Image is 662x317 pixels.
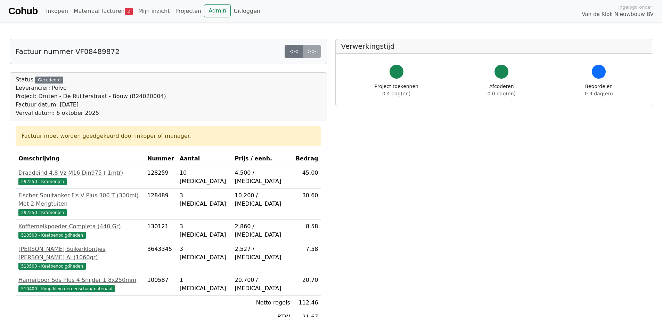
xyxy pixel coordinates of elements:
div: Factuur datum: [DATE] [16,101,166,109]
td: 8.58 [293,220,321,242]
a: Koffiemelkpoeder Completa (440 Gr)510500 - Keetbenodigdheden [18,222,142,239]
div: Verval datum: 6 oktober 2025 [16,109,166,117]
div: Status: [16,76,166,117]
div: Project toekennen [375,83,418,97]
td: 128259 [145,166,177,189]
div: [PERSON_NAME] Suikerklontjes [PERSON_NAME] Al (1060gr) [18,245,142,262]
div: Hamerboor Sds Plus 4 Snijder 1 8x250mm [18,276,142,284]
th: Prijs / eenh. [232,152,293,166]
div: Factuur moet worden goedgekeurd door inkoper of manager. [22,132,315,140]
div: 10 [MEDICAL_DATA] [180,169,229,185]
div: 20.700 / [MEDICAL_DATA] [235,276,290,293]
th: Aantal [177,152,232,166]
a: Draadeind 4.8 Vz M16 Din975 ( 1mtr)292250 - Kramerijen [18,169,142,185]
td: 112.46 [293,296,321,310]
a: Fischer Spuitanker Fis V Plus 300 T (300ml) Met 2 Mengtuiten292250 - Kramerijen [18,191,142,216]
th: Bedrag [293,152,321,166]
div: Leverancier: Polvo [16,84,166,92]
span: 2 [125,8,133,15]
span: 0.0 dag(en) [488,91,516,96]
div: 4.500 / [MEDICAL_DATA] [235,169,290,185]
a: Mijn inzicht [136,4,173,18]
span: 510500 - Keetbenodigdheden [18,232,86,239]
a: Admin [204,4,231,17]
td: 130121 [145,220,177,242]
span: 0.9 dag(en) [585,91,613,96]
a: [PERSON_NAME] Suikerklontjes [PERSON_NAME] Al (1060gr)510500 - Keetbenodigdheden [18,245,142,270]
a: Hamerboor Sds Plus 4 Snijder 1 8x250mm510400 - Koop klein gereedschap/materiaal [18,276,142,293]
th: Omschrijving [16,152,145,166]
a: Uitloggen [231,4,263,18]
div: 10.200 / [MEDICAL_DATA] [235,191,290,208]
div: Draadeind 4.8 Vz M16 Din975 ( 1mtr) [18,169,142,177]
div: 2.860 / [MEDICAL_DATA] [235,222,290,239]
td: Netto regels [232,296,293,310]
span: Van de Klok Nieuwbouw BV [582,10,654,18]
a: Cohub [8,3,38,19]
div: 2.527 / [MEDICAL_DATA] [235,245,290,262]
td: 7.58 [293,242,321,273]
h5: Factuur nummer VF08489872 [16,47,120,56]
a: Inkopen [43,4,71,18]
div: Fischer Spuitanker Fis V Plus 300 T (300ml) Met 2 Mengtuiten [18,191,142,208]
span: 510500 - Keetbenodigdheden [18,263,86,270]
div: Afcoderen [488,83,516,97]
th: Nummer [145,152,177,166]
span: 292250 - Kramerijen [18,209,67,216]
h5: Verwerkingstijd [341,42,647,50]
span: 292250 - Kramerijen [18,178,67,185]
div: Beoordelen [585,83,613,97]
span: 0.4 dag(en) [382,91,410,96]
div: 3 [MEDICAL_DATA] [180,245,229,262]
div: Koffiemelkpoeder Completa (440 Gr) [18,222,142,231]
a: Materiaal facturen2 [71,4,136,18]
td: 45.00 [293,166,321,189]
a: << [285,45,303,58]
td: 3643345 [145,242,177,273]
div: Project: Druten - De Ruijterstraat - Bouw (B24020004) [16,92,166,101]
td: 20.70 [293,273,321,296]
td: 30.60 [293,189,321,220]
td: 128489 [145,189,177,220]
div: 3 [MEDICAL_DATA] [180,222,229,239]
td: 100587 [145,273,177,296]
div: Gecodeerd [35,77,63,84]
span: Ingelogd onder: [618,4,654,10]
a: Projecten [172,4,204,18]
div: 1 [MEDICAL_DATA] [180,276,229,293]
div: 3 [MEDICAL_DATA] [180,191,229,208]
span: 510400 - Koop klein gereedschap/materiaal [18,285,115,292]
